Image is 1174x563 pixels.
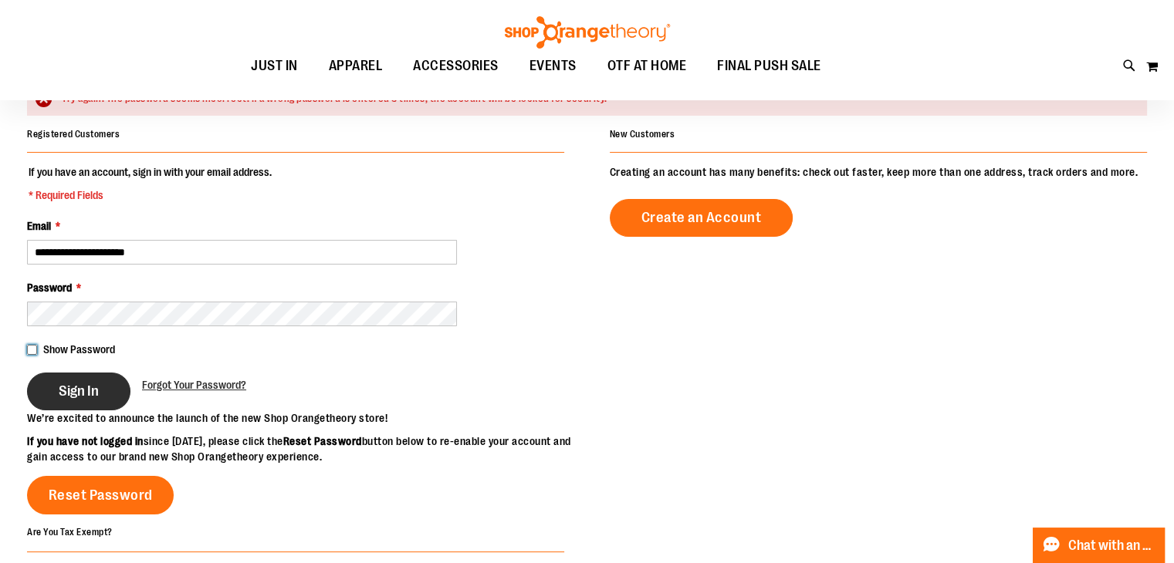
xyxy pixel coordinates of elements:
span: Email [27,220,51,232]
a: Forgot Your Password? [142,377,246,393]
strong: Reset Password [283,435,362,447]
p: We’re excited to announce the launch of the new Shop Orangetheory store! [27,410,587,426]
strong: New Customers [610,129,675,140]
span: OTF AT HOME [607,49,687,83]
img: Shop Orangetheory [502,16,672,49]
span: * Required Fields [29,187,272,203]
span: Show Password [43,343,115,356]
a: Create an Account [610,199,793,237]
span: APPAREL [329,49,383,83]
span: Password [27,281,72,294]
span: EVENTS [529,49,577,83]
button: Chat with an Expert [1033,528,1166,563]
a: EVENTS [514,49,592,84]
button: Sign In [27,373,130,410]
span: Forgot Your Password? [142,379,246,391]
a: FINAL PUSH SALE [702,49,837,84]
span: Create an Account [641,209,762,226]
strong: Are You Tax Exempt? [27,527,113,538]
a: Reset Password [27,476,174,514]
a: JUST IN [235,49,313,84]
span: FINAL PUSH SALE [717,49,821,83]
p: since [DATE], please click the button below to re-enable your account and gain access to our bran... [27,433,587,464]
legend: If you have an account, sign in with your email address. [27,164,273,203]
a: APPAREL [313,49,398,84]
span: JUST IN [251,49,298,83]
span: Chat with an Expert [1068,538,1155,553]
p: Creating an account has many benefits: check out faster, keep more than one address, track orders... [610,164,1147,180]
strong: If you have not logged in [27,435,144,447]
span: ACCESSORIES [413,49,499,83]
span: Sign In [59,383,99,399]
a: ACCESSORIES [398,49,514,84]
strong: Registered Customers [27,129,120,140]
a: OTF AT HOME [592,49,702,84]
span: Reset Password [49,487,153,504]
